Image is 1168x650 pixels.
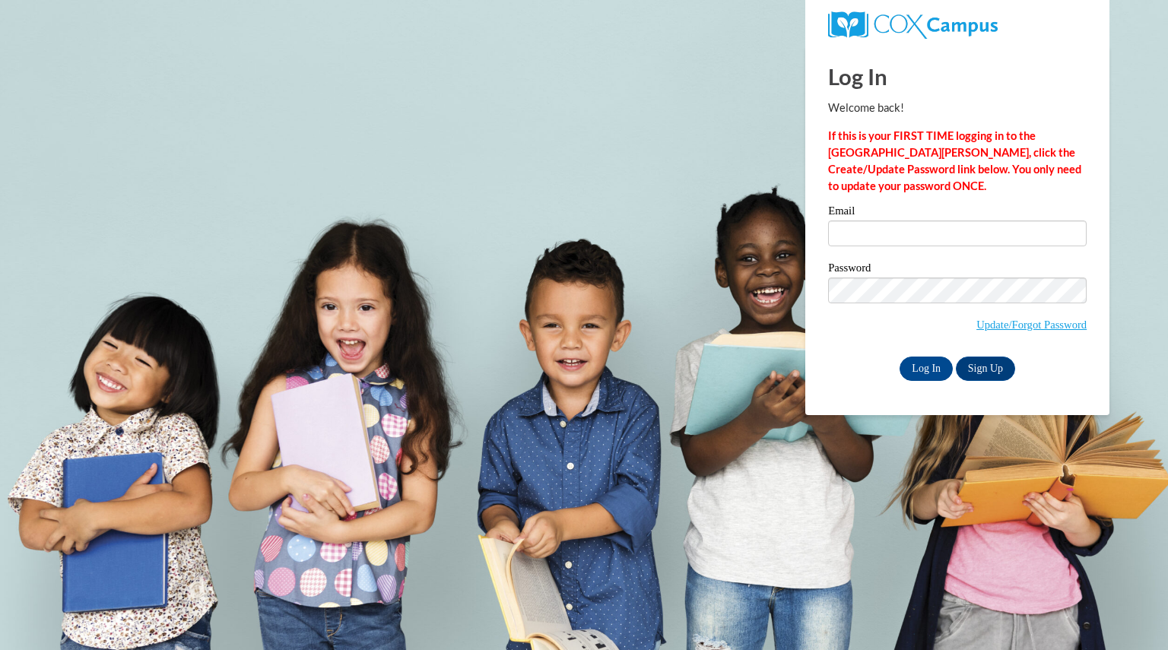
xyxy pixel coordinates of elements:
[828,262,1087,277] label: Password
[828,11,998,39] img: COX Campus
[900,357,953,381] input: Log In
[828,205,1087,220] label: Email
[976,319,1087,331] a: Update/Forgot Password
[828,17,998,30] a: COX Campus
[828,61,1087,92] h1: Log In
[956,357,1015,381] a: Sign Up
[828,129,1081,192] strong: If this is your FIRST TIME logging in to the [GEOGRAPHIC_DATA][PERSON_NAME], click the Create/Upd...
[828,100,1087,116] p: Welcome back!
